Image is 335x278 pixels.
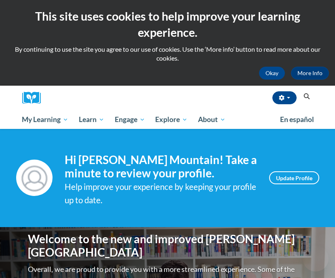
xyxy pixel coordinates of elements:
button: Account Settings [272,91,297,104]
span: En español [280,115,314,124]
h1: Welcome to the new and improved [PERSON_NAME][GEOGRAPHIC_DATA] [28,232,307,259]
a: My Learning [17,110,74,129]
a: Cox Campus [22,92,46,104]
h2: This site uses cookies to help improve your learning experience. [6,8,329,41]
img: Profile Image [16,160,53,196]
div: Main menu [16,110,319,129]
button: Search [301,92,313,101]
p: By continuing to use the site you agree to our use of cookies. Use the ‘More info’ button to read... [6,45,329,63]
a: Engage [110,110,150,129]
a: Explore [150,110,193,129]
a: Update Profile [269,171,319,184]
button: Okay [259,67,285,80]
span: About [198,115,225,124]
a: About [193,110,231,129]
h4: Hi [PERSON_NAME] Mountain! Take a minute to review your profile. [65,153,257,180]
span: Learn [79,115,104,124]
img: Logo brand [22,92,46,104]
span: Explore [155,115,188,124]
span: Engage [115,115,145,124]
span: My Learning [22,115,68,124]
div: Help improve your experience by keeping your profile up to date. [65,180,257,207]
a: Learn [74,110,110,129]
iframe: Button to launch messaging window [303,246,329,272]
a: En español [275,111,319,128]
a: More Info [291,67,329,80]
